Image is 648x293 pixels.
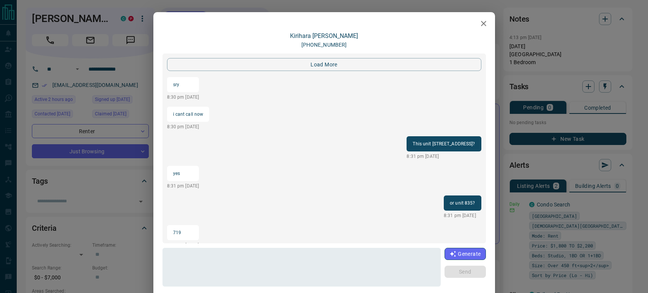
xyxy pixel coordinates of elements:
[445,248,486,260] button: Generate
[407,153,481,160] p: 8:31 pm [DATE]
[413,139,475,148] p: This unit [STREET_ADDRESS]?
[444,212,481,219] p: 8:31 pm [DATE]
[173,169,193,178] p: yes
[167,183,199,189] p: 8:31 pm [DATE]
[167,94,199,101] p: 8:30 pm [DATE]
[290,32,358,39] a: Kirihara [PERSON_NAME]
[173,80,193,89] p: sry
[450,198,475,208] p: or unit 835?
[173,228,193,237] p: 719
[167,58,481,71] button: load more
[167,123,210,130] p: 8:30 pm [DATE]
[167,242,199,249] p: 8:31 pm [DATE]
[173,110,203,119] p: i cant call now
[301,41,347,49] p: [PHONE_NUMBER]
